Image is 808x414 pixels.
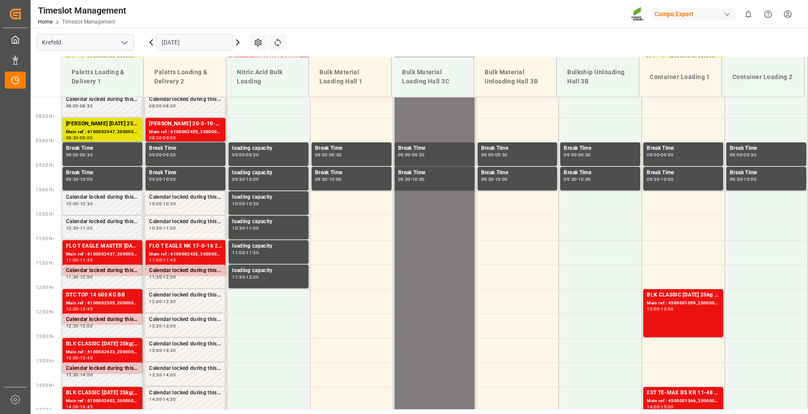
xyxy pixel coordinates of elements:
div: 10:00 [744,177,756,181]
div: - [79,202,80,206]
div: 10:30 [246,202,259,206]
div: - [162,202,163,206]
div: Main ref : 6100002438, 2000002049 [149,251,222,258]
div: - [411,153,412,157]
div: 09:30 [232,177,245,181]
span: 14:00 Hr [36,383,54,388]
span: 12:30 Hr [36,310,54,314]
div: 12:30 [66,324,79,328]
div: Container Loading 1 [646,69,714,85]
div: 09:00 [315,153,328,157]
div: 09:00 [647,153,659,157]
div: - [576,177,578,181]
button: Help Center [758,4,778,24]
div: 10:30 [149,226,162,230]
div: Bulk Material Loading Hall 3C [399,64,467,90]
a: Home [38,19,52,25]
div: 09:30 [647,177,659,181]
div: 09:30 [398,177,411,181]
div: 13:00 [66,356,79,360]
div: Calendar locked during this period. [149,315,222,324]
div: - [162,153,163,157]
div: 12:00 [647,307,659,311]
div: Main ref : 6100002402, 2000002016 [66,397,139,405]
div: 14:00 [80,373,93,377]
div: - [742,153,744,157]
span: 11:30 Hr [36,261,54,266]
div: 14:00 [66,405,79,409]
div: 10:00 [246,177,259,181]
span: 09:00 Hr [36,138,54,143]
div: 08:00 [66,104,79,108]
div: 10:00 [232,202,245,206]
div: 09:00 [149,153,162,157]
div: 11:30 [66,275,79,279]
div: - [411,177,412,181]
div: 09:30 [246,153,259,157]
div: - [659,307,661,311]
div: - [162,348,163,352]
div: Calendar locked during this period. [149,389,222,397]
div: 11:30 [246,251,259,255]
div: - [162,104,163,108]
button: show 0 new notifications [739,4,758,24]
div: Break Time [647,144,720,153]
div: - [79,356,80,360]
div: - [245,275,246,279]
div: Bulkship Unloading Hall 3B [564,64,632,90]
div: Break Time [564,169,637,177]
div: 13:30 [163,348,176,352]
div: - [162,258,163,262]
div: 11:30 [149,275,162,279]
div: 13:00 [661,307,673,311]
div: - [79,324,80,328]
div: EST TE-MAX BS KR 11-48 1000kg BB [647,389,720,397]
div: 09:30 [564,177,576,181]
div: BLK CLASSIC [DATE] 25kg(x40)D,EN,PL,FNLFLO T PERM [DATE] 25kg (x40) INTFLO T NK 14-0-19 25kg (x40... [66,389,139,397]
div: Bulk Material Unloading Hall 3B [481,64,549,90]
div: BLK CLASSIC [DATE] 25kg (x42) INT [647,291,720,300]
span: 13:30 Hr [36,359,54,363]
div: Main ref : 4500001059, 2000000817 [647,300,720,307]
div: 11:45 [80,258,93,262]
div: 15:00 [661,405,673,409]
div: 09:30 [744,153,756,157]
div: 09:30 [80,153,93,157]
div: Calendar locked during this period. [149,340,222,348]
div: [PERSON_NAME] [DATE] 25kg (x48) INT spPALBKR FLUID ([DATE]) 10L (x60) DE,ENHAK Rot [DATE](4) 25kg... [66,120,139,128]
button: open menu [118,36,131,49]
div: loading capacity [232,242,305,251]
div: 11:00 [232,251,245,255]
div: 09:00 [481,153,494,157]
div: Calendar locked during this period. [149,266,222,275]
div: Calendar locked during this period. [149,193,222,202]
span: 11:00 Hr [36,236,54,241]
input: DD.MM.YYYY [156,34,232,51]
div: - [162,136,163,140]
div: 14:00 [163,373,176,377]
div: Break Time [564,144,637,153]
div: Calendar locked during this period. [66,266,139,275]
div: - [742,177,744,181]
span: 10:30 Hr [36,212,54,217]
div: FLO T EAGLE MASTER [DATE] 25kg(x40) INTFTL S NK 8-0-24 25kg (x40) INTKGA 0-0-28 25kg (x40) INTFLO... [66,242,139,251]
div: 08:30 [163,104,176,108]
div: 12:30 [149,324,162,328]
div: - [162,300,163,304]
span: 14:30 Hr [36,407,54,412]
div: Calendar locked during this period. [66,217,139,226]
div: 12:00 [163,275,176,279]
div: Timeslot Management [38,4,126,17]
div: 09:30 [495,153,508,157]
div: - [659,177,661,181]
div: - [79,275,80,279]
div: 09:30 [149,177,162,181]
div: - [79,177,80,181]
div: 09:30 [661,153,673,157]
div: 08:00 [149,104,162,108]
div: - [79,153,80,157]
div: BLK CLASSIC [DATE] 25kg(x40)D,EN,PL,FNL [66,340,139,348]
button: Compo Expert [651,6,739,22]
div: 09:00 [564,153,576,157]
div: Calendar locked during this period. [149,217,222,226]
